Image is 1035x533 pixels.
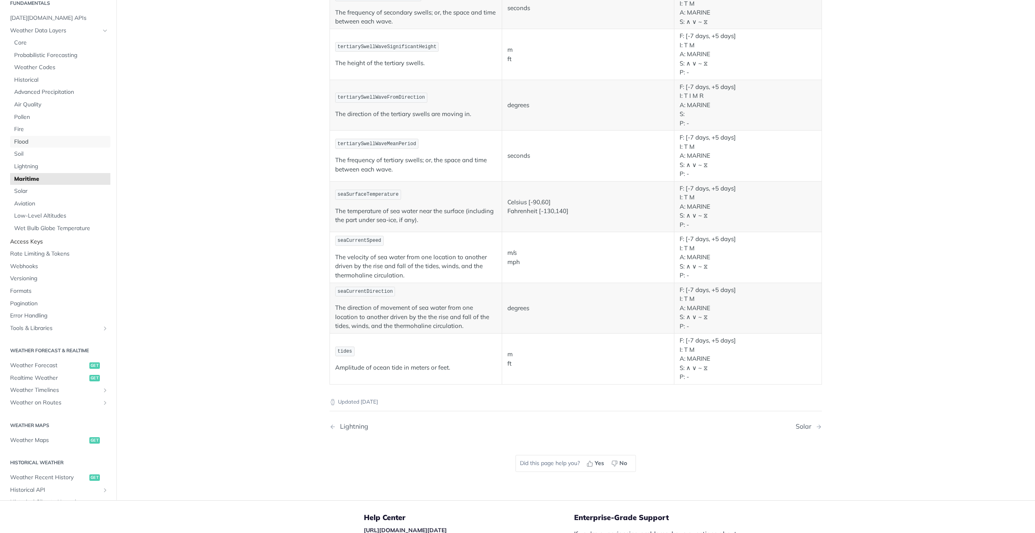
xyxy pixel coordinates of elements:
span: Wet Bulb Globe Temperature [14,224,108,233]
span: Flood [14,138,108,146]
span: Pagination [10,299,108,307]
a: Low-Level Altitudes [10,210,110,222]
button: Show subpages for Weather on Routes [102,400,108,406]
span: Error Handling [10,312,108,320]
span: seaSurfaceTemperature [338,192,399,197]
a: Historical APIShow subpages for Historical API [6,484,110,496]
h5: Enterprise-Grade Support [574,513,763,522]
a: Weather Data LayersHide subpages for Weather Data Layers [6,24,110,36]
a: Pollen [10,111,110,123]
span: Weather Maps [10,436,87,444]
span: Rate Limiting & Tokens [10,250,108,258]
h2: Weather Forecast & realtime [6,347,110,354]
p: F: [-7 days, +5 days] I: T M A: MARINE S: ∧ ∨ ~ ⧖ P: - [680,184,816,230]
span: Webhooks [10,262,108,270]
a: Tools & LibrariesShow subpages for Tools & Libraries [6,322,110,334]
a: Rate Limiting & Tokens [6,248,110,260]
p: m/s mph [507,248,669,266]
span: get [89,474,100,481]
p: F: [-7 days, +5 days] I: T M A: MARINE S: ∧ ∨ ~ ⧖ P: - [680,133,816,179]
span: Yes [595,459,604,467]
span: Pollen [14,113,108,121]
span: Historical Climate Normals [10,498,100,506]
button: Show subpages for Weather Timelines [102,387,108,393]
span: Solar [14,187,108,195]
p: The temperature of sea water near the surface (including the part under sea-ice, if any). [335,207,496,225]
a: Formats [6,285,110,297]
span: Historical API [10,486,100,494]
p: seconds [507,151,669,161]
span: Fire [14,125,108,133]
a: Versioning [6,273,110,285]
a: Webhooks [6,260,110,272]
p: m ft [507,350,669,368]
p: Amplitude of ocean tide in meters or feet. [335,363,496,372]
p: F: [-7 days, +5 days] I: T M A: MARINE S: ∧ ∨ ~ ⧖ P: - [680,336,816,382]
a: Next Page: Solar [796,423,822,430]
span: Aviation [14,199,108,207]
button: Show subpages for Tools & Libraries [102,325,108,331]
span: Weather Data Layers [10,26,100,34]
span: get [89,437,100,443]
p: degrees [507,101,669,110]
p: F: [-7 days, +5 days] I: T I M R A: MARINE S: P: - [680,82,816,128]
a: Realtime Weatherget [6,372,110,384]
p: The direction of the tertiary swells are moving in. [335,110,496,119]
span: tides [338,349,352,354]
a: Weather Codes [10,61,110,74]
a: Historical Climate NormalsShow subpages for Historical Climate Normals [6,496,110,508]
span: Advanced Precipitation [14,88,108,96]
span: seaCurrentSpeed [338,238,381,243]
button: Yes [584,457,608,470]
p: The frequency of tertiary swells; or, the space and time between each wave. [335,156,496,174]
a: Soil [10,148,110,160]
span: Soil [14,150,108,158]
span: Low-Level Altitudes [14,212,108,220]
span: tertiarySwellWaveFromDirection [338,95,425,100]
span: [DATE][DOMAIN_NAME] APIs [10,14,108,22]
p: The direction of movement of sea water from one location to another driven by the the rise and fa... [335,303,496,331]
a: Weather Mapsget [6,434,110,446]
button: Show subpages for Historical API [102,486,108,493]
span: Realtime Weather [10,374,87,382]
a: Historical [10,74,110,86]
p: F: [-7 days, +5 days] I: T M A: MARINE S: ∧ ∨ ~ ⧖ P: - [680,235,816,280]
a: Advanced Precipitation [10,86,110,98]
span: get [89,375,100,381]
span: Weather Forecast [10,362,87,370]
span: Weather Recent History [10,474,87,482]
div: Lightning [336,423,368,430]
div: Solar [796,423,815,430]
p: Celsius [-90,60] Fahrenheit [-130,140] [507,198,669,216]
a: [DATE][DOMAIN_NAME] APIs [6,12,110,24]
button: Show subpages for Historical Climate Normals [102,499,108,506]
span: Tools & Libraries [10,324,100,332]
span: Historical [14,76,108,84]
a: Air Quality [10,99,110,111]
a: Flood [10,136,110,148]
span: tertiarySwellWaveMeanPeriod [338,141,416,147]
button: Hide subpages for Weather Data Layers [102,27,108,34]
a: Maritime [10,173,110,185]
span: seaCurrentDirection [338,289,393,294]
span: Access Keys [10,237,108,245]
h5: Help Center [364,513,574,522]
span: Core [14,39,108,47]
a: Access Keys [6,235,110,247]
button: No [608,457,632,470]
a: Probabilistic Forecasting [10,49,110,61]
span: Weather on Routes [10,399,100,407]
a: Lightning [10,161,110,173]
span: get [89,362,100,369]
span: Versioning [10,275,108,283]
span: Probabilistic Forecasting [14,51,108,59]
span: Maritime [14,175,108,183]
p: The velocity of sea water from one location to another driven by the rise and fall of the tides, ... [335,253,496,280]
a: Weather Forecastget [6,360,110,372]
span: No [619,459,627,467]
a: Fire [10,123,110,135]
span: Weather Timelines [10,386,100,394]
p: m ft [507,45,669,63]
a: Error Handling [6,310,110,322]
a: Weather TimelinesShow subpages for Weather Timelines [6,384,110,396]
